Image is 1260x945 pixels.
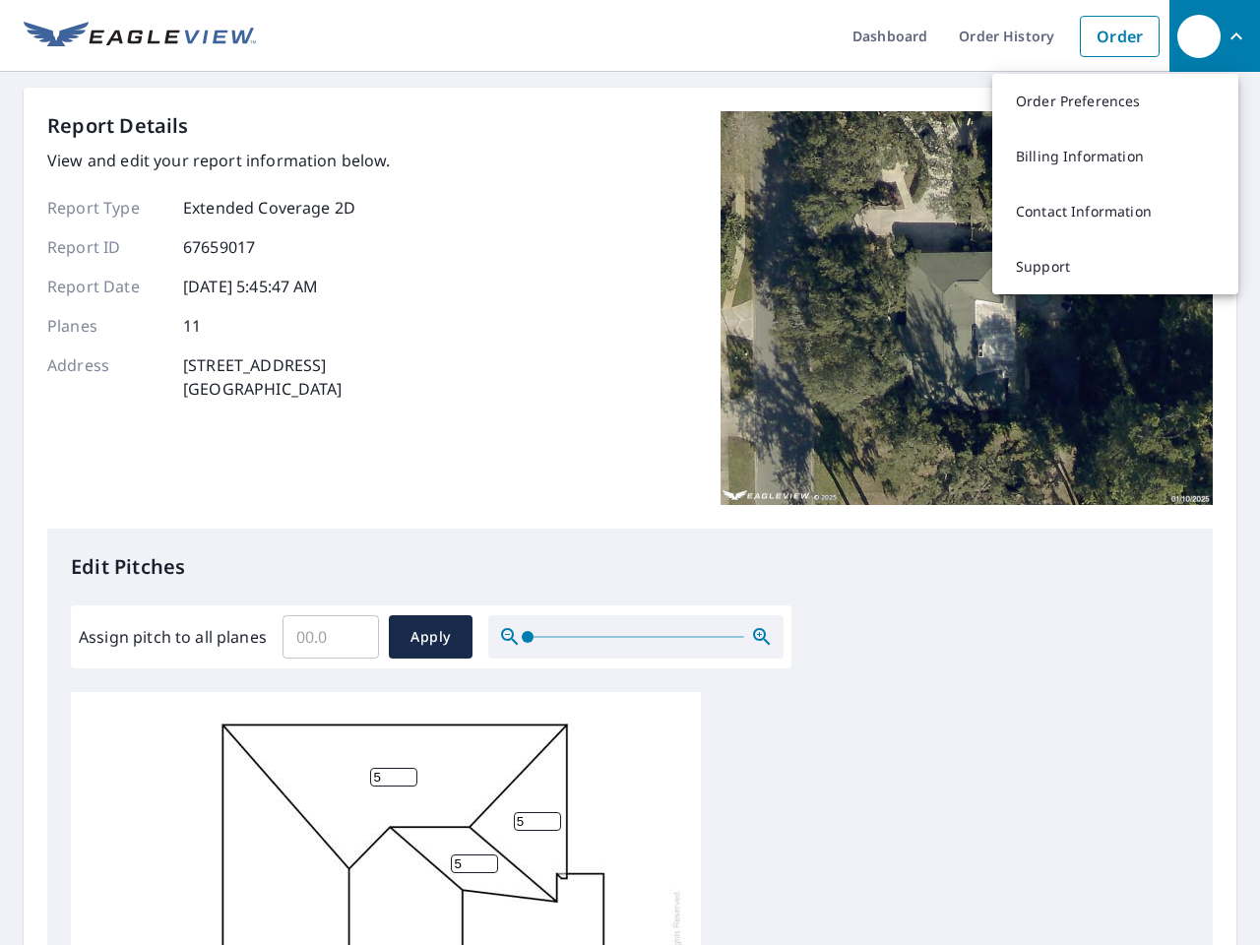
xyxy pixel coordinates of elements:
img: Top image [721,111,1213,505]
button: Apply [389,615,472,659]
a: Billing Information [992,129,1238,184]
p: Extended Coverage 2D [183,196,355,220]
a: Support [992,239,1238,294]
p: Edit Pitches [71,552,1189,582]
span: Apply [405,625,457,650]
a: Order [1080,16,1160,57]
p: Report Date [47,275,165,298]
p: Report ID [47,235,165,259]
p: 11 [183,314,201,338]
p: Report Details [47,111,189,141]
p: Report Type [47,196,165,220]
img: EV Logo [24,22,256,51]
p: Planes [47,314,165,338]
label: Assign pitch to all planes [79,625,267,649]
input: 00.0 [283,609,379,664]
p: [DATE] 5:45:47 AM [183,275,319,298]
p: Address [47,353,165,401]
p: [STREET_ADDRESS] [GEOGRAPHIC_DATA] [183,353,343,401]
p: 67659017 [183,235,255,259]
p: View and edit your report information below. [47,149,391,172]
a: Order Preferences [992,74,1238,129]
a: Contact Information [992,184,1238,239]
